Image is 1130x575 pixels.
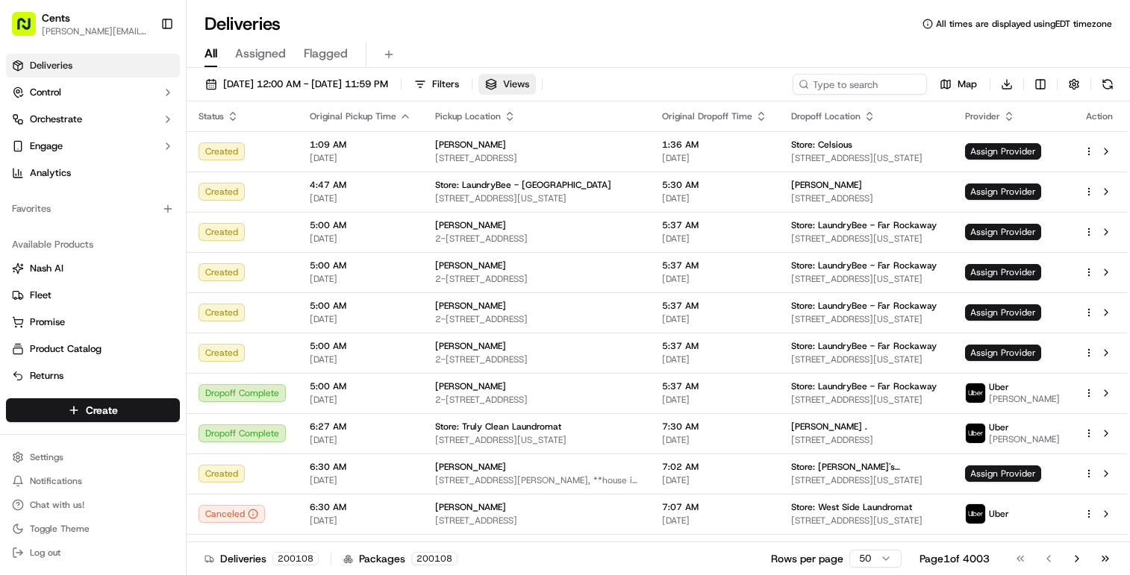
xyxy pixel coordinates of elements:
span: 7:02 AM [662,461,767,473]
span: [STREET_ADDRESS][US_STATE] [791,354,941,365]
button: Cents [42,10,70,25]
button: Fleet [6,283,180,307]
span: 2-[STREET_ADDRESS] [435,394,638,406]
span: Assign Provider [965,143,1041,160]
div: Page 1 of 4003 [920,551,990,566]
span: Analytics [30,166,71,180]
span: 5:37 AM [662,219,767,231]
span: 5:37 AM [662,380,767,392]
span: 7:07 AM [662,501,767,513]
span: 4:47 AM [310,179,411,191]
span: Store: LaundryBee - Far Rockaway [791,340,937,352]
div: 200108 [272,552,319,565]
span: [PERSON_NAME] [989,433,1060,445]
span: [PERSON_NAME] [435,501,506,513]
button: Create [6,398,180,422]
button: Promise [6,310,180,334]
h1: Deliveries [205,12,281,36]
span: [DATE] [662,273,767,285]
button: Start new chat [254,147,272,165]
button: Control [6,81,180,104]
button: Orchestrate [6,107,180,131]
button: Filters [408,74,466,95]
span: 6:27 AM [310,421,411,433]
span: Chat with us! [30,499,84,511]
span: [STREET_ADDRESS][PERSON_NAME], **house in back**, [GEOGRAPHIC_DATA], [GEOGRAPHIC_DATA] [435,474,638,486]
span: [DATE] [662,434,767,446]
span: [PERSON_NAME] [435,300,506,312]
span: [DATE] [662,515,767,527]
input: Got a question? Start typing here... [39,96,269,112]
div: 📗 [15,218,27,230]
span: Product Catalog [30,342,102,356]
span: [PERSON_NAME] [435,219,506,231]
span: [PERSON_NAME] [791,179,862,191]
span: 2-[STREET_ADDRESS] [435,273,638,285]
button: Product Catalog [6,337,180,361]
span: [DATE] [310,192,411,204]
span: [PERSON_NAME] . [791,421,867,433]
span: All [205,45,217,63]
div: We're available if you need us! [51,157,189,169]
button: Canceled [199,505,265,523]
span: 5:37 AM [662,260,767,271]
span: [DATE] [310,273,411,285]
span: [DATE] [310,515,411,527]
span: [STREET_ADDRESS][US_STATE] [791,394,941,406]
span: 1:09 AM [310,139,411,151]
div: Action [1084,110,1115,122]
span: Status [199,110,224,122]
span: 5:00 AM [310,300,411,312]
span: Create [86,403,118,418]
span: API Documentation [141,216,240,231]
span: 5:37 AM [662,340,767,352]
span: [DATE] [662,192,767,204]
span: Assign Provider [965,264,1041,280]
a: 💻API Documentation [120,210,246,237]
span: Toggle Theme [30,523,90,535]
a: Analytics [6,161,180,185]
span: [STREET_ADDRESS][US_STATE] [435,192,638,204]
span: [PERSON_NAME] [435,380,506,392]
div: 200108 [411,552,458,565]
img: Nash [15,15,45,45]
span: Assigned [235,45,286,63]
span: 2-[STREET_ADDRESS] [435,313,638,325]
span: Fleet [30,289,51,302]
span: Views [503,78,529,91]
span: [PERSON_NAME] [435,340,506,352]
span: Provider [965,110,1000,122]
span: Uber [989,381,1009,393]
div: Packages [343,551,458,566]
span: Pylon [149,253,181,264]
span: Store: LaundryBee - Far Rockaway [791,219,937,231]
div: Available Products [6,233,180,257]
button: [DATE] 12:00 AM - [DATE] 11:59 PM [199,74,395,95]
a: Nash AI [12,262,174,275]
p: Rows per page [771,551,843,566]
div: 💻 [126,218,138,230]
button: [PERSON_NAME][EMAIL_ADDRESS][DOMAIN_NAME] [42,25,149,37]
span: Engage [30,139,63,153]
a: 📗Knowledge Base [9,210,120,237]
span: Uber [989,508,1009,520]
span: 5:00 AM [310,260,411,271]
span: [DATE] [662,354,767,365]
a: Product Catalog [12,342,174,356]
span: Store: [PERSON_NAME]'s Laundromat [791,461,941,473]
span: [DATE] [662,474,767,486]
span: [DATE] 12:00 AM - [DATE] 11:59 PM [223,78,388,91]
button: Log out [6,542,180,563]
span: [STREET_ADDRESS][US_STATE] [791,273,941,285]
a: Promise [12,315,174,329]
span: 6:30 AM [310,461,411,473]
span: Pickup Location [435,110,501,122]
a: Deliveries [6,54,180,78]
span: [DATE] [310,152,411,164]
span: Store: Truly Clean Laundromat [435,421,561,433]
span: [STREET_ADDRESS][US_STATE] [791,474,941,486]
button: Settings [6,447,180,468]
span: [STREET_ADDRESS] [435,152,638,164]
